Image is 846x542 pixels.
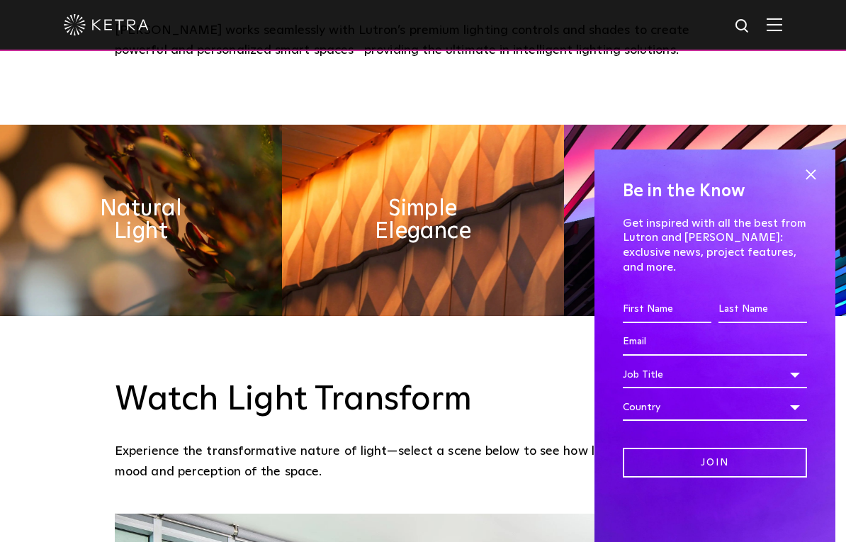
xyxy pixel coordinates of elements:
[353,198,494,243] h2: Simple Elegance
[718,296,807,323] input: Last Name
[564,125,846,316] img: flexible_timeless_ketra
[282,125,564,316] img: simple_elegance
[623,216,807,275] p: Get inspired with all the best from Lutron and [PERSON_NAME]: exclusive news, project features, a...
[623,448,807,478] input: Join
[115,441,731,482] p: Experience the transformative nature of light—select a scene below to see how lighting shifts the...
[623,329,807,356] input: Email
[734,18,752,35] img: search icon
[71,198,212,243] h2: Natural Light
[623,296,711,323] input: First Name
[767,18,782,31] img: Hamburger%20Nav.svg
[623,394,807,421] div: Country
[623,178,807,205] h4: Be in the Know
[115,380,731,421] h3: Watch Light Transform
[623,361,807,388] div: Job Title
[64,14,149,35] img: ketra-logo-2019-white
